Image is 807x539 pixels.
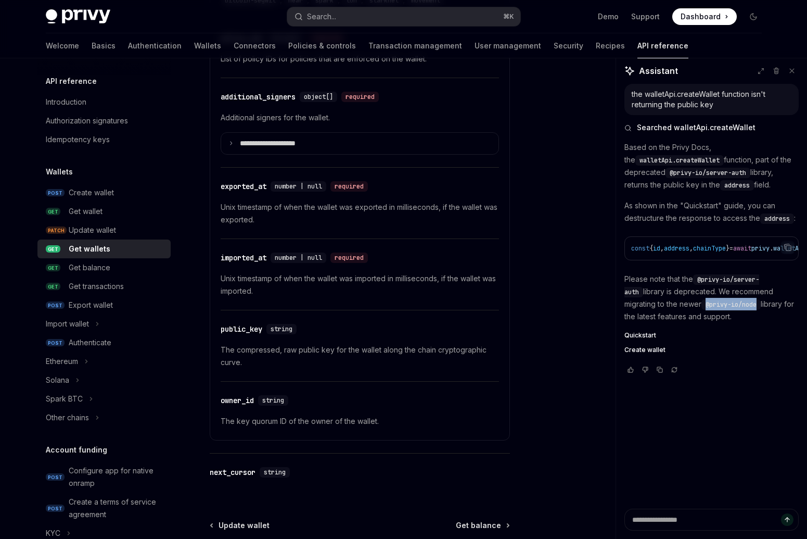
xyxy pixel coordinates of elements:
[639,365,651,375] button: Vote that response was not good
[46,189,65,197] span: POST
[726,244,729,253] span: }
[368,33,462,58] a: Transaction management
[639,65,678,77] span: Assistant
[69,299,113,311] div: Export wallet
[234,33,276,58] a: Connectors
[503,12,514,21] span: ⌘ K
[69,280,124,293] div: Get transactions
[624,273,799,323] p: Please note that the library is deprecated. We recommend migrating to the newer library for the l...
[37,333,171,352] a: POSTAuthenticate
[46,355,78,368] div: Ethereum
[649,244,653,253] span: {
[764,215,790,223] span: address
[781,513,793,526] button: Send message
[221,272,499,297] p: Unix timestamp of when the wallet was imported in milliseconds, if the wallet was imported.
[46,302,65,309] span: POST
[46,339,65,347] span: POST
[554,33,583,58] a: Security
[288,33,356,58] a: Policies & controls
[275,254,322,262] span: number | null
[271,325,292,333] span: string
[37,296,171,315] a: POSTExport wallet
[598,11,619,22] a: Demo
[92,33,116,58] a: Basics
[221,324,262,334] div: public_key
[37,258,171,277] a: GETGet balance
[221,395,254,406] div: owner_id
[729,244,733,253] span: =
[69,261,110,274] div: Get balance
[773,244,806,253] span: walletApi
[724,181,750,190] span: address
[221,201,499,226] p: Unix timestamp of when the wallet was exported in milliseconds, if the wallet was exported.
[221,253,266,263] div: imported_at
[210,467,255,478] div: next_cursor
[37,315,171,333] button: Toggle Import wallet section
[681,11,721,22] span: Dashboard
[637,33,688,58] a: API reference
[46,166,73,178] h5: Wallets
[733,244,751,253] span: await
[653,244,660,253] span: id
[264,468,286,477] span: string
[46,208,60,216] span: GET
[639,156,720,165] span: walletApi.createWallet
[262,396,284,405] span: string
[330,253,368,263] div: required
[781,241,795,254] button: Copy the contents from the code block
[37,221,171,240] a: PATCHUpdate wallet
[37,408,171,427] button: Toggle Other chains section
[475,33,541,58] a: User management
[330,181,368,192] div: required
[624,346,799,354] a: Create wallet
[37,371,171,390] button: Toggle Solana section
[668,365,681,375] button: Reload last chat
[637,122,755,133] span: Searched walletApi.createWallet
[46,115,128,127] div: Authorization signatures
[706,300,757,309] span: @privy-io/node
[37,390,171,408] button: Toggle Spark BTC section
[69,224,116,236] div: Update wallet
[46,96,86,108] div: Introduction
[745,8,762,25] button: Toggle dark mode
[37,493,171,524] a: POSTCreate a terms of service agreement
[37,93,171,111] a: Introduction
[37,461,171,493] a: POSTConfigure app for native onramp
[37,130,171,149] a: Idempotency keys
[693,244,726,253] span: chainType
[46,393,83,405] div: Spark BTC
[37,202,171,221] a: GETGet wallet
[624,199,799,224] p: As shown in the "Quickstart" guide, you can destructure the response to access the :
[624,141,799,191] p: Based on the Privy Docs, the function, part of the deprecated library, returns the public key in ...
[221,92,296,102] div: additional_signers
[631,11,660,22] a: Support
[69,205,103,218] div: Get wallet
[341,92,379,102] div: required
[751,244,770,253] span: privy
[46,473,65,481] span: POST
[37,240,171,258] a: GETGet wallets
[46,264,60,272] span: GET
[624,331,799,340] a: Quickstart
[654,365,666,375] button: Copy chat response
[46,75,97,87] h5: API reference
[624,275,759,296] span: @privy-io/server-auth
[275,182,322,191] span: number | null
[664,244,689,253] span: address
[37,352,171,371] button: Toggle Ethereum section
[689,244,693,253] span: ,
[69,496,164,521] div: Create a terms of service agreement
[46,133,110,146] div: Idempotency keys
[624,122,799,133] button: Searched walletApi.createWallet
[307,10,336,23] div: Search...
[631,244,649,253] span: const
[37,183,171,202] a: POSTCreate wallet
[287,7,520,26] button: Open search
[69,336,111,349] div: Authenticate
[194,33,221,58] a: Wallets
[221,181,266,192] div: exported_at
[670,169,746,177] span: @privy-io/server-auth
[624,331,656,340] span: Quickstart
[69,186,114,199] div: Create wallet
[221,111,499,124] p: Additional signers for the wallet.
